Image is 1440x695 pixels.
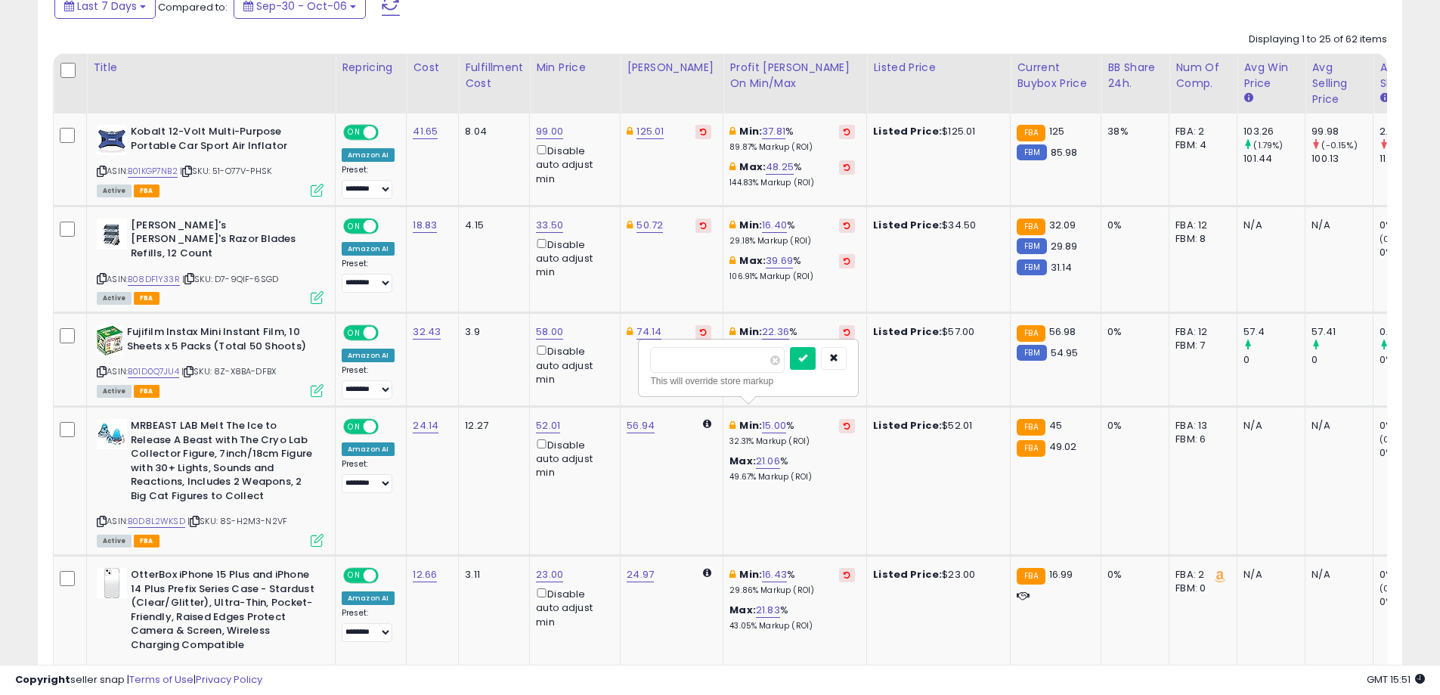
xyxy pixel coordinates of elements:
div: $34.50 [873,219,999,232]
span: ON [345,219,364,232]
div: % [729,325,855,353]
i: Revert to store-level Max Markup [844,257,850,265]
b: Listed Price: [873,418,942,433]
i: This overrides the store level min markup for this listing [729,220,735,230]
div: % [729,160,855,188]
div: % [729,219,855,247]
div: Listed Price [873,60,1004,76]
div: 0% [1107,419,1157,433]
div: Avg BB Share [1380,60,1435,92]
a: 41.65 [413,124,438,139]
div: seller snap | | [15,673,262,687]
div: N/A [1243,568,1293,582]
div: Disable auto adjust min [536,585,609,629]
div: % [729,603,855,631]
span: ON [345,420,364,433]
small: FBA [1017,219,1045,235]
span: 54.95 [1051,346,1079,360]
div: ASIN: [97,219,324,303]
div: N/A [1311,419,1361,433]
small: FBA [1017,440,1045,457]
img: 41Pymu7eNoL._SL40_.jpg [97,219,127,249]
span: | SKU: 8S-H2M3-N2VF [187,515,287,527]
div: Amazon AI [342,591,395,605]
b: Listed Price: [873,124,942,138]
span: 29.89 [1051,239,1078,253]
div: FBM: 6 [1175,433,1225,446]
small: (0%) [1380,233,1401,245]
div: $125.01 [873,125,999,138]
div: Repricing [342,60,400,76]
span: OFF [376,219,401,232]
img: 51HtZnhWfgL._SL40_.jpg [97,325,123,355]
span: 56.98 [1049,324,1076,339]
span: | SKU: 8Z-X8BA-DFBX [181,365,276,377]
div: N/A [1311,568,1361,582]
div: % [729,419,855,447]
span: ON [345,126,364,139]
a: 12.66 [413,567,437,582]
small: Avg Win Price. [1243,92,1253,105]
b: Fujifilm Instax Mini Instant Film, 10 Sheets x 5 Packs (Total 50 Shoots) [127,325,311,357]
i: Revert to store-level Min Markup [844,328,850,336]
div: Preset: [342,608,395,642]
b: Listed Price: [873,218,942,232]
span: 32.09 [1049,218,1076,232]
a: 33.50 [536,218,563,233]
div: FBM: 8 [1175,232,1225,246]
small: FBM [1017,238,1046,254]
strong: Copyright [15,672,70,687]
div: Disable auto adjust min [536,236,609,280]
small: (0%) [1380,433,1401,445]
div: $23.00 [873,568,999,582]
b: MRBEAST LAB Melt The Ice to Release A Beast with The Cryo Lab Collector Figure, 7inch/18cm Figure... [131,419,314,507]
div: Amazon AI [342,148,395,162]
a: 99.00 [536,124,563,139]
small: FBA [1017,325,1045,342]
div: Avg Win Price [1243,60,1299,92]
b: Listed Price: [873,324,942,339]
div: 3.11 [465,568,518,582]
a: 22.36 [762,324,789,340]
small: FBA [1017,125,1045,141]
div: FBA: 2 [1175,568,1225,582]
a: 74.14 [636,324,661,340]
span: OFF [376,126,401,139]
a: 16.43 [762,567,787,582]
div: Min Price [536,60,614,76]
span: All listings currently available for purchase on Amazon [97,292,132,305]
small: FBM [1017,259,1046,275]
p: 144.83% Markup (ROI) [729,178,855,188]
a: 24.97 [627,567,654,582]
div: 0% [1107,568,1157,582]
div: 57.41 [1311,325,1373,339]
a: B01KGP7NB2 [128,165,178,178]
span: ON [345,569,364,582]
div: FBM: 7 [1175,339,1225,352]
p: 49.67% Markup (ROI) [729,472,855,482]
img: 41M+i4vXt3L._SL40_.jpg [97,419,127,449]
p: 43.05% Markup (ROI) [729,621,855,631]
small: (1.79%) [1253,139,1283,151]
div: 12.27 [465,419,518,433]
div: Profit [PERSON_NAME] on Min/Max [729,60,860,92]
b: Max: [729,454,756,468]
b: Min: [739,324,762,339]
div: 103.26 [1243,125,1305,138]
div: 100.13 [1311,152,1373,166]
small: Avg BB Share. [1380,92,1389,105]
div: [PERSON_NAME] [627,60,717,76]
div: Disable auto adjust min [536,436,609,480]
span: FBA [134,535,159,548]
a: 125.01 [636,124,664,139]
div: N/A [1243,219,1293,232]
p: 29.18% Markup (ROI) [729,236,855,247]
div: Preset: [342,365,395,399]
div: Preset: [342,459,395,493]
i: Revert to store-level Min Markup [844,222,850,229]
i: This overrides the store level min markup for this listing [729,327,735,337]
span: 45 [1049,418,1062,433]
div: 3.9 [465,325,518,339]
div: N/A [1311,219,1361,232]
div: Amazon AI [342,442,395,456]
